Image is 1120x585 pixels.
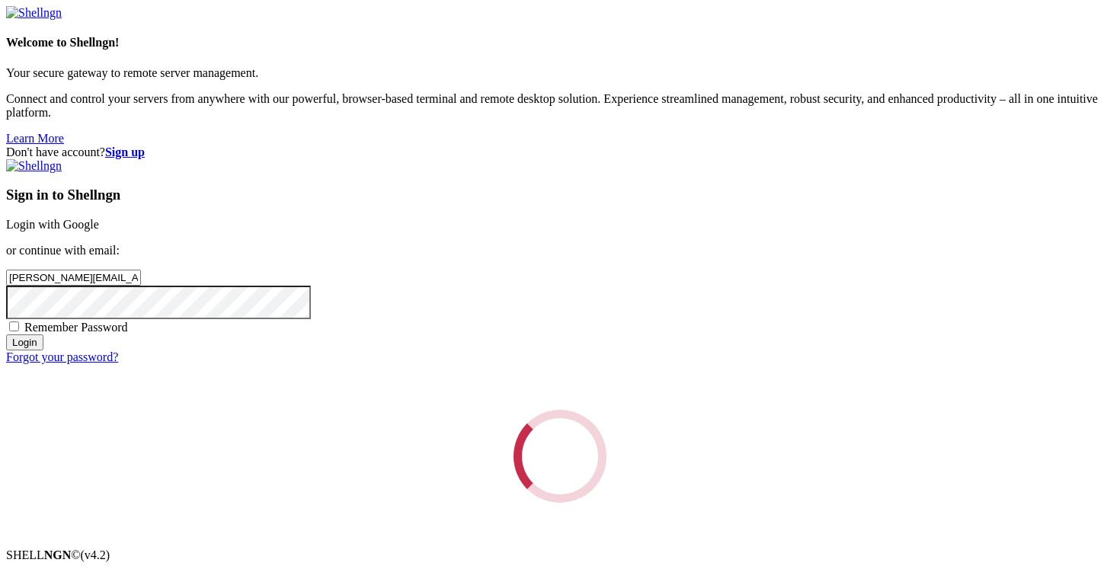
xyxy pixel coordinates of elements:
a: Sign up [105,145,145,158]
div: Loading... [514,410,606,503]
a: Login with Google [6,218,99,231]
input: Login [6,334,43,350]
input: Email address [6,270,141,286]
span: 4.2.0 [81,548,110,561]
a: Learn More [6,132,64,145]
a: Forgot your password? [6,350,118,363]
p: or continue with email: [6,244,1114,257]
div: Don't have account? [6,145,1114,159]
span: Remember Password [24,321,128,334]
input: Remember Password [9,321,19,331]
span: SHELL © [6,548,110,561]
img: Shellngn [6,159,62,173]
b: NGN [44,548,72,561]
p: Your secure gateway to remote server management. [6,66,1114,80]
p: Connect and control your servers from anywhere with our powerful, browser-based terminal and remo... [6,92,1114,120]
h3: Sign in to Shellngn [6,187,1114,203]
h4: Welcome to Shellngn! [6,36,1114,50]
img: Shellngn [6,6,62,20]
